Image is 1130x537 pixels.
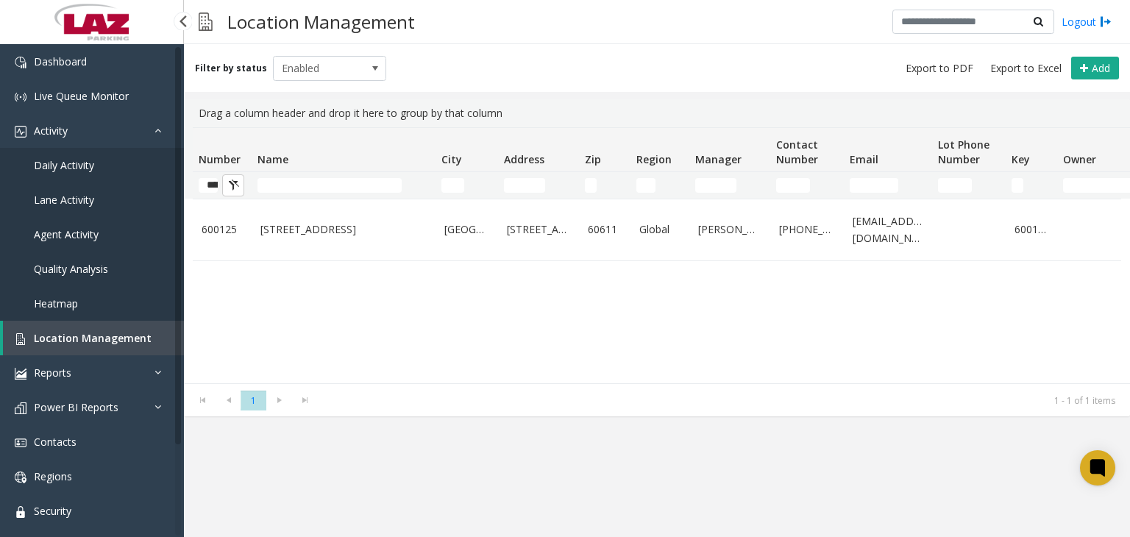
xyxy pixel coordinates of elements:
span: Contacts [34,435,77,449]
input: Address Filter [504,178,545,193]
a: 600125 [1014,221,1048,238]
a: 60611 [588,221,622,238]
button: Add [1071,57,1119,80]
h3: Location Management [220,4,422,40]
input: Contact Number Filter [776,178,810,193]
span: Heatmap [34,296,78,310]
td: Name Filter [252,172,436,199]
a: [PHONE_NUMBER] [779,221,835,238]
td: Zip Filter [579,172,630,199]
span: Region [636,152,672,166]
img: 'icon' [15,402,26,414]
img: logout [1100,14,1112,29]
a: [GEOGRAPHIC_DATA] [444,221,489,238]
span: Manager [695,152,742,166]
input: Zip Filter [585,178,597,193]
img: 'icon' [15,57,26,68]
span: City [441,152,462,166]
span: Add [1092,61,1110,75]
img: 'icon' [15,126,26,138]
img: 'icon' [15,91,26,103]
span: Export to PDF [906,61,973,76]
button: Clear [222,174,244,196]
label: Filter by status [195,62,267,75]
a: [STREET_ADDRESS] [260,221,427,238]
span: Dashboard [34,54,87,68]
input: City Filter [441,178,464,193]
span: Owner [1063,152,1096,166]
a: 600125 [202,221,243,238]
a: Global [639,221,681,238]
img: 'icon' [15,333,26,345]
a: [EMAIL_ADDRESS][DOMAIN_NAME] [853,213,923,246]
span: Contact Number [776,138,818,166]
span: Export to Excel [990,61,1062,76]
button: Export to PDF [900,58,979,79]
img: pageIcon [199,4,213,40]
input: Name Filter [257,178,402,193]
a: Logout [1062,14,1112,29]
img: 'icon' [15,506,26,518]
a: [STREET_ADDRESS] [507,221,570,238]
td: Address Filter [498,172,579,199]
span: Lane Activity [34,193,94,207]
span: Power BI Reports [34,400,118,414]
td: Key Filter [1006,172,1057,199]
input: Email Filter [850,178,898,193]
div: Data table [184,127,1130,383]
span: Name [257,152,288,166]
td: Manager Filter [689,172,770,199]
span: Live Queue Monitor [34,89,129,103]
span: Regions [34,469,72,483]
img: 'icon' [15,437,26,449]
td: Contact Number Filter [770,172,844,199]
span: Email [850,152,878,166]
span: Address [504,152,544,166]
span: Security [34,504,71,518]
button: Export to Excel [984,58,1067,79]
span: Reports [34,366,71,380]
td: City Filter [436,172,498,199]
span: Location Management [34,331,152,345]
td: Lot Phone Number Filter [932,172,1006,199]
input: Key Filter [1012,178,1023,193]
span: Key [1012,152,1030,166]
img: 'icon' [15,472,26,483]
a: Location Management [3,321,184,355]
span: Agent Activity [34,227,99,241]
kendo-pager-info: 1 - 1 of 1 items [327,394,1115,407]
span: Zip [585,152,601,166]
span: Lot Phone Number [938,138,989,166]
div: Drag a column header and drop it here to group by that column [193,99,1121,127]
td: Number Filter [193,172,252,199]
input: Region Filter [636,178,655,193]
span: Page 1 [241,391,266,410]
span: Activity [34,124,68,138]
input: Manager Filter [695,178,736,193]
td: Email Filter [844,172,932,199]
td: Region Filter [630,172,689,199]
span: Daily Activity [34,158,94,172]
span: Quality Analysis [34,262,108,276]
span: Number [199,152,241,166]
input: Number Filter [199,178,218,193]
a: [PERSON_NAME] [698,221,761,238]
input: Lot Phone Number Filter [938,178,972,193]
span: Enabled [274,57,363,80]
img: 'icon' [15,368,26,380]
